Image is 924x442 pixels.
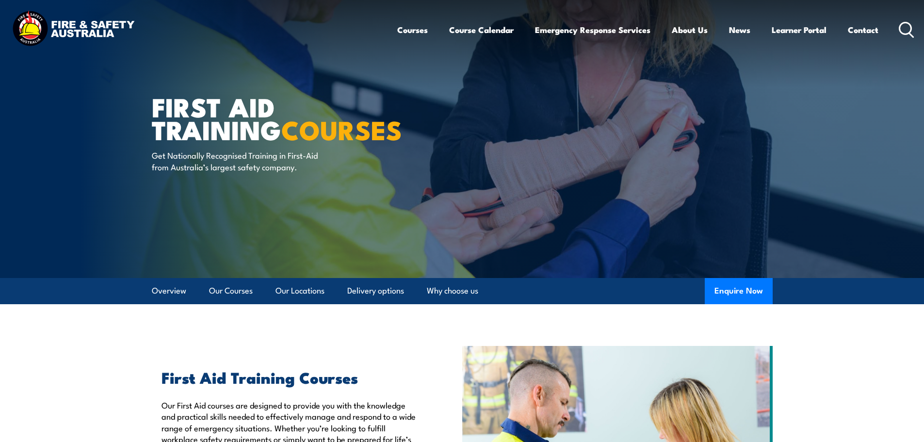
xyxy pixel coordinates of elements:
[209,278,253,304] a: Our Courses
[848,17,878,43] a: Contact
[152,278,186,304] a: Overview
[276,278,324,304] a: Our Locations
[397,17,428,43] a: Courses
[347,278,404,304] a: Delivery options
[705,278,773,304] button: Enquire Now
[281,109,402,149] strong: COURSES
[427,278,478,304] a: Why choose us
[152,95,391,140] h1: First Aid Training
[449,17,514,43] a: Course Calendar
[772,17,827,43] a: Learner Portal
[152,149,329,172] p: Get Nationally Recognised Training in First-Aid from Australia’s largest safety company.
[729,17,750,43] a: News
[535,17,650,43] a: Emergency Response Services
[672,17,708,43] a: About Us
[162,370,418,384] h2: First Aid Training Courses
